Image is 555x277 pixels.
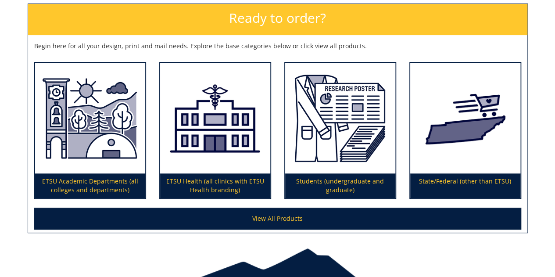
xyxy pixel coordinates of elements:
[410,173,520,198] p: State/Federal (other than ETSU)
[35,173,145,198] p: ETSU Academic Departments (all colleges and departments)
[410,63,520,198] a: State/Federal (other than ETSU)
[160,63,270,173] img: ETSU Health (all clinics with ETSU Health branding)
[160,63,270,198] a: ETSU Health (all clinics with ETSU Health branding)
[34,208,521,230] a: View All Products
[35,63,145,173] img: ETSU Academic Departments (all colleges and departments)
[34,42,521,50] p: Begin here for all your design, print and mail needs. Explore the base categories below or click ...
[28,4,527,35] h2: Ready to order?
[35,63,145,198] a: ETSU Academic Departments (all colleges and departments)
[285,173,395,198] p: Students (undergraduate and graduate)
[285,63,395,198] a: Students (undergraduate and graduate)
[285,63,395,173] img: Students (undergraduate and graduate)
[410,63,520,173] img: State/Federal (other than ETSU)
[160,173,270,198] p: ETSU Health (all clinics with ETSU Health branding)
